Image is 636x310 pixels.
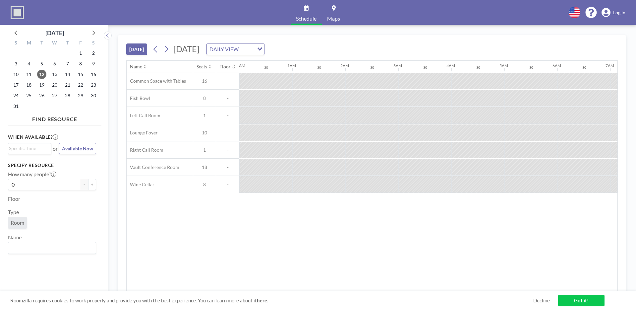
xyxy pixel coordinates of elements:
label: How many people? [8,171,56,178]
div: S [10,39,23,48]
span: Common Space with Tables [127,78,186,84]
span: Saturday, August 2, 2025 [89,48,98,58]
span: Room [11,219,24,226]
span: Monday, August 18, 2025 [24,80,33,90]
span: Lounge Foyer [127,130,158,136]
span: Thursday, August 14, 2025 [63,70,72,79]
div: 7AM [606,63,614,68]
div: Seats [197,64,207,70]
div: Name [130,64,142,70]
span: Thursday, August 28, 2025 [63,91,72,100]
label: Type [8,209,19,215]
span: Wine Cellar [127,182,154,188]
span: Left Call Room [127,113,160,118]
span: - [216,130,239,136]
button: Available Now [59,143,96,154]
div: W [48,39,61,48]
div: 30 [582,65,586,70]
span: Sunday, August 10, 2025 [11,70,21,79]
span: Friday, August 22, 2025 [76,80,85,90]
input: Search for option [9,145,47,152]
div: S [87,39,100,48]
div: 3AM [393,63,402,68]
span: 18 [193,164,216,170]
span: or [53,145,58,152]
span: Monday, August 25, 2025 [24,91,33,100]
span: Thursday, August 21, 2025 [63,80,72,90]
span: Wednesday, August 13, 2025 [50,70,59,79]
span: - [216,78,239,84]
span: Tuesday, August 19, 2025 [37,80,46,90]
span: 1 [193,113,216,118]
div: 12AM [234,63,245,68]
span: Monday, August 11, 2025 [24,70,33,79]
div: 30 [476,65,480,70]
div: Floor [219,64,231,70]
span: Maps [327,16,340,21]
button: - [80,179,88,190]
a: Log in [602,8,625,17]
h3: Specify resource [8,162,96,168]
span: Friday, August 1, 2025 [76,48,85,58]
div: Search for option [8,242,96,254]
span: 8 [193,95,216,101]
div: 1AM [287,63,296,68]
span: - [216,182,239,188]
div: Search for option [8,143,51,153]
div: 4AM [446,63,455,68]
span: Sunday, August 3, 2025 [11,59,21,68]
img: organization-logo [11,6,24,19]
a: Got it! [558,295,605,306]
div: T [61,39,74,48]
span: Wednesday, August 6, 2025 [50,59,59,68]
span: Tuesday, August 26, 2025 [37,91,46,100]
span: Friday, August 8, 2025 [76,59,85,68]
span: Wednesday, August 27, 2025 [50,91,59,100]
span: 8 [193,182,216,188]
span: - [216,147,239,153]
span: 1 [193,147,216,153]
div: Search for option [207,43,264,55]
div: 30 [370,65,374,70]
label: Name [8,234,22,241]
span: Saturday, August 16, 2025 [89,70,98,79]
div: 30 [264,65,268,70]
input: Search for option [241,45,253,53]
span: Roomzilla requires cookies to work properly and provide you with the best experience. You can lea... [10,297,533,304]
span: 16 [193,78,216,84]
div: 6AM [552,63,561,68]
span: Right Call Room [127,147,163,153]
span: Saturday, August 23, 2025 [89,80,98,90]
div: 30 [317,65,321,70]
div: 30 [529,65,533,70]
a: here. [257,297,268,303]
span: - [216,164,239,170]
span: Thursday, August 7, 2025 [63,59,72,68]
span: Saturday, August 9, 2025 [89,59,98,68]
span: Fish Bowl [127,95,150,101]
span: - [216,113,239,118]
span: Tuesday, August 5, 2025 [37,59,46,68]
span: Tuesday, August 12, 2025 [37,70,46,79]
input: Search for option [9,244,92,252]
div: M [23,39,35,48]
span: - [216,95,239,101]
a: Decline [533,297,550,304]
label: Floor [8,195,20,202]
span: Sunday, August 24, 2025 [11,91,21,100]
span: Sunday, August 31, 2025 [11,102,21,111]
span: Log in [613,10,625,16]
button: + [88,179,96,190]
span: Saturday, August 30, 2025 [89,91,98,100]
span: Schedule [296,16,317,21]
div: [DATE] [45,28,64,38]
span: Available Now [62,146,93,151]
h4: FIND RESOURCE [8,113,101,122]
span: Sunday, August 17, 2025 [11,80,21,90]
div: F [74,39,87,48]
span: Wednesday, August 20, 2025 [50,80,59,90]
span: Vault Conference Room [127,164,179,170]
div: T [35,39,48,48]
div: 30 [423,65,427,70]
span: DAILY VIEW [208,45,240,53]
